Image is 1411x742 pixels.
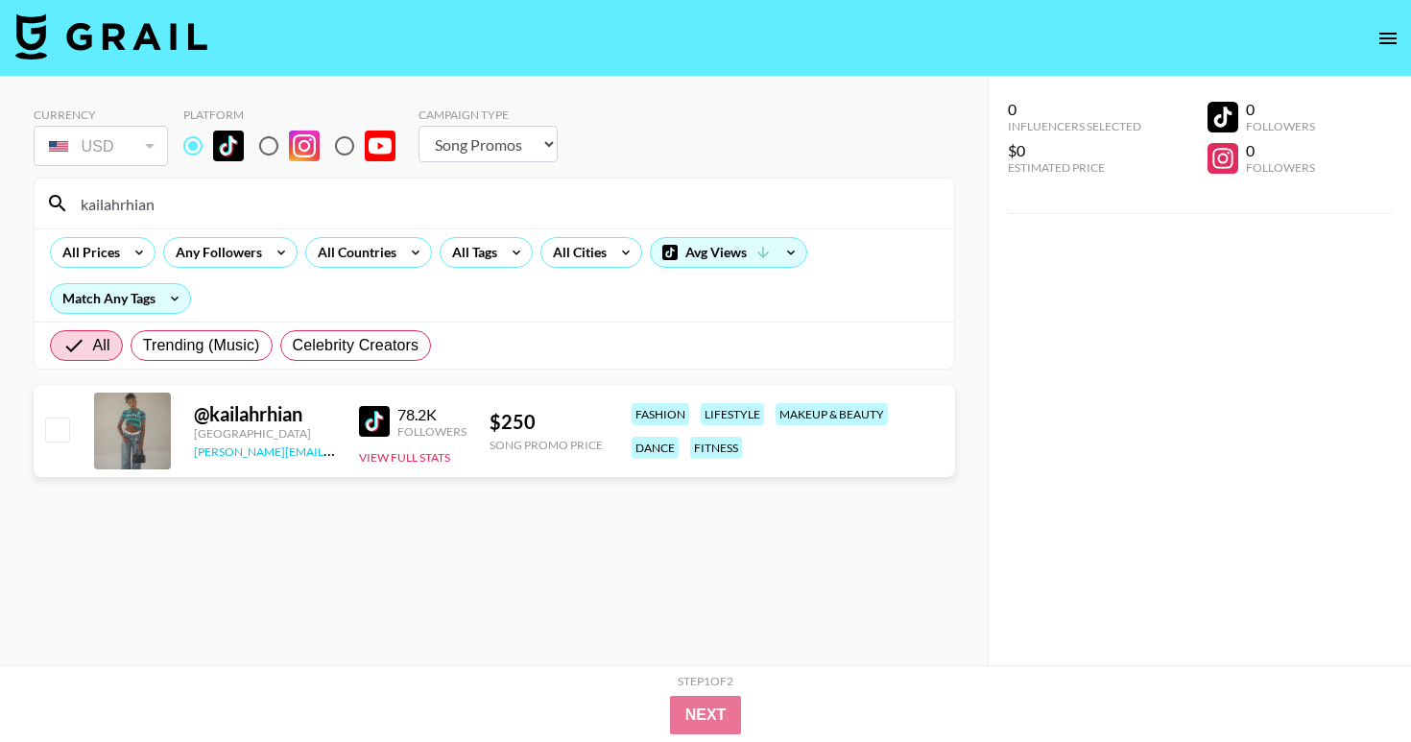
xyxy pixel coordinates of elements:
div: Currency is locked to USD [34,122,168,170]
div: 78.2K [397,405,466,424]
div: Followers [1246,119,1315,133]
div: makeup & beauty [776,403,888,425]
div: Avg Views [651,238,806,267]
div: 0 [1246,141,1315,160]
div: $0 [1008,141,1141,160]
div: Estimated Price [1008,160,1141,175]
input: Search by User Name [69,188,943,219]
div: Currency [34,108,168,122]
div: All Cities [541,238,610,267]
a: [PERSON_NAME][EMAIL_ADDRESS][PERSON_NAME][DOMAIN_NAME] [194,441,569,459]
img: TikTok [359,406,390,437]
div: Song Promo Price [490,438,603,452]
img: TikTok [213,131,244,161]
img: YouTube [365,131,395,161]
div: fitness [690,437,742,459]
iframe: Drift Widget Chat Controller [1315,646,1388,719]
div: Campaign Type [419,108,558,122]
div: All Countries [306,238,400,267]
div: All Prices [51,238,124,267]
div: Platform [183,108,411,122]
button: View Full Stats [359,450,450,465]
div: [GEOGRAPHIC_DATA] [194,426,336,441]
span: Celebrity Creators [293,334,419,357]
div: Any Followers [164,238,266,267]
button: Next [670,696,742,734]
img: Grail Talent [15,13,207,60]
div: fashion [632,403,689,425]
div: Match Any Tags [51,284,190,313]
div: 0 [1008,100,1141,119]
div: 0 [1246,100,1315,119]
div: Step 1 of 2 [678,674,733,688]
img: Instagram [289,131,320,161]
div: @ kailahrhian [194,402,336,426]
button: open drawer [1369,19,1407,58]
span: All [93,334,110,357]
div: Influencers Selected [1008,119,1141,133]
div: lifestyle [701,403,764,425]
div: Followers [1246,160,1315,175]
div: Followers [397,424,466,439]
span: Trending (Music) [143,334,260,357]
div: $ 250 [490,410,603,434]
div: dance [632,437,679,459]
div: USD [37,130,164,163]
div: All Tags [441,238,501,267]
